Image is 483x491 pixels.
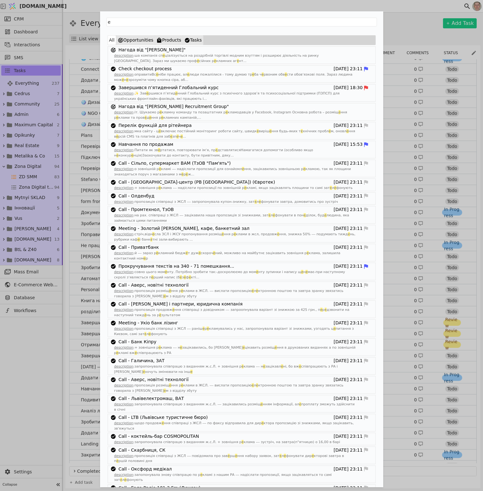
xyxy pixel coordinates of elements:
[108,307,375,318] p: :
[161,186,244,190] span: клама --- надіслати пропозиції по зовнішній р
[236,232,277,236] span: клами в жсл, продовж
[160,110,162,114] span: е
[143,370,145,374] span: е
[163,116,201,120] span: кламних кампаній,...
[334,327,336,331] span: е
[114,72,133,77] u: description
[108,167,375,177] p: :
[114,327,133,331] u: description
[118,116,144,120] span: клами та пров
[299,364,301,368] span: е
[108,232,375,242] p: :
[306,270,308,274] span: е
[114,364,338,374] span: співпрацюють з РА і [PERSON_NAME]
[334,141,362,148] span: [DATE] 15:53
[134,345,158,350] span: + зовнішня р
[169,383,171,387] span: е
[114,129,355,139] span: ння в
[114,308,133,312] u: description
[134,364,241,368] span: запропонувала співпрацю з виданням ж.с.Л. + зовнішня р
[187,72,189,77] span: е
[162,110,226,114] span: кламну команду та позаштатних р
[303,167,306,171] span: е
[320,308,323,312] span: е
[252,72,254,77] span: е
[119,193,154,199] a: Call - Олденбуд
[135,351,137,355] span: е
[228,110,339,114] span: кламодавців у Facebook, Instagram Основна робота – розміщ
[254,289,256,293] span: л
[134,289,169,293] span: пропозиція розміщ
[181,134,183,139] span: е
[119,141,173,148] a: Навчання по продажам
[334,206,362,213] span: [DATE] 23:11
[108,326,375,337] p: :
[158,148,160,152] span: е
[128,78,188,82] span: зрозуміти чому кнопка сіра, аб...
[114,327,354,336] span: питання з Києвом, самі зат
[119,263,234,270] a: Прокручування текстів на З40 - 71 помешкання...
[114,91,340,101] span: нний Глобальний курс з психічного здоров’я та психосоціальної підтримки (ПЗПСП) для українських ф...
[184,275,186,279] span: е
[118,351,135,355] span: кламі вж
[108,53,375,64] p: :
[114,54,133,58] u: description
[239,59,246,63] span: нт...
[301,129,303,133] span: е
[108,213,375,223] p: :
[330,186,332,190] span: е
[134,129,158,133] span: мка сайту - ц
[188,251,199,255] span: т дуж
[334,339,362,345] span: [DATE] 23:11
[114,289,344,298] span: ктронною поштою та завтра зранку звязатись говорила з [PERSON_NAME]
[234,232,236,236] span: е
[254,72,262,77] span: ба ч
[108,110,375,120] p: :
[334,186,336,190] span: е
[205,327,207,331] span: р
[145,116,147,120] span: е
[108,270,375,280] p: :
[134,383,169,387] span: пропозиція розміщ
[108,251,375,261] p: :
[114,289,133,293] u: description
[108,91,375,101] p: :
[161,116,163,120] span: е
[325,308,327,312] span: е
[331,129,346,133] span: м, оновл
[133,153,234,157] span: нція)Заохочувати до контакту, бути привітним, дяку...
[114,148,313,157] span: дставлятисяНамагатися допомогти (особливо якщо н
[134,232,152,236] span: стріч,відн
[114,186,133,190] u: description
[306,213,324,217] span: ділок, буд
[159,345,161,350] span: е
[151,116,161,120] span: ння р
[114,54,319,63] span: ціалізується на роздрібній торгівлі модним взуттям і розширює діяльність на ринку [GEOGRAPHIC_DAT...
[334,320,362,326] span: [DATE] 23:11
[145,370,190,374] span: хочуть змінювати на інш
[303,270,306,274] span: н
[256,270,258,274] span: е
[161,345,180,350] span: клама --- н
[213,251,215,255] span: е
[334,179,362,186] span: [DATE] 23:11
[122,78,124,82] span: е
[156,251,158,255] span: е
[119,466,172,472] a: Call - Оксфорд медікал
[116,35,155,45] button: Opportunities
[222,232,224,236] span: е
[245,345,275,350] span: цікавить розміщ
[171,289,181,293] span: ння р
[303,129,329,133] span: хнічних пробл
[144,313,147,317] span: е
[149,116,151,120] span: е
[119,225,250,232] a: Meeting - Золотий [PERSON_NAME], кафе, банкетний зал
[273,213,275,217] span: е
[275,213,304,217] span: фонувати в пон
[108,129,375,139] p: :
[108,383,375,393] p: :
[114,270,133,274] u: description
[108,288,375,299] p: :
[336,186,353,190] span: фонують
[304,213,306,217] span: е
